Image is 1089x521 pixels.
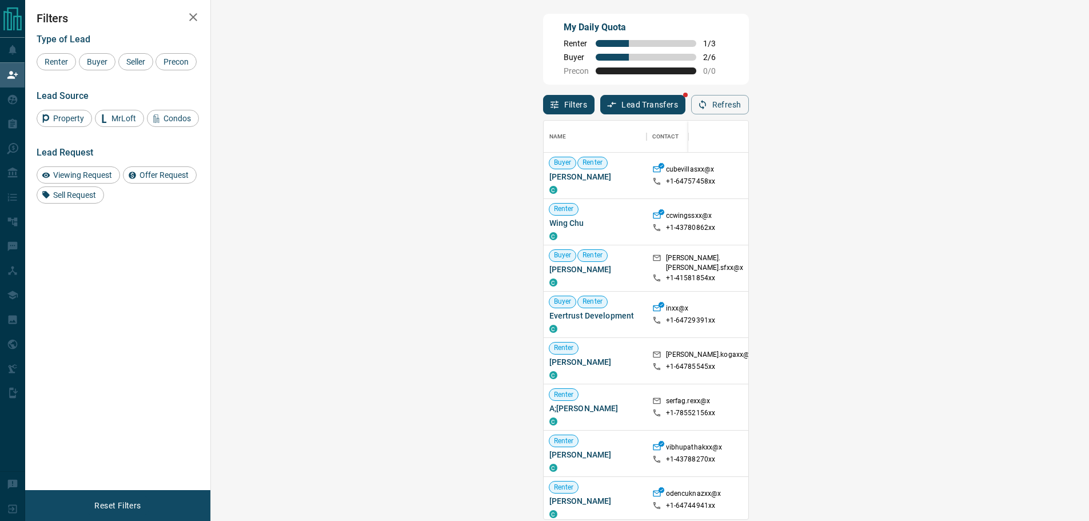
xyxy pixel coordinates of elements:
[549,250,576,260] span: Buyer
[703,53,728,62] span: 2 / 6
[549,449,641,460] span: [PERSON_NAME]
[549,264,641,275] span: [PERSON_NAME]
[37,53,76,70] div: Renter
[95,110,144,127] div: MrLoft
[564,39,589,48] span: Renter
[666,350,753,362] p: [PERSON_NAME].kogaxx@x
[118,53,153,70] div: Seller
[549,403,641,414] span: A;[PERSON_NAME]
[549,121,567,153] div: Name
[666,304,689,316] p: inxx@x
[578,297,607,307] span: Renter
[703,66,728,75] span: 0 / 0
[549,158,576,168] span: Buyer
[544,121,647,153] div: Name
[549,325,557,333] div: condos.ca
[666,165,715,177] p: cubevillasxx@x
[549,356,641,368] span: [PERSON_NAME]
[549,417,557,425] div: condos.ca
[564,53,589,62] span: Buyer
[666,455,716,464] p: +1- 43788270xx
[543,95,595,114] button: Filters
[549,483,579,492] span: Renter
[87,496,148,515] button: Reset Filters
[549,186,557,194] div: condos.ca
[159,57,193,66] span: Precon
[37,147,93,158] span: Lead Request
[37,90,89,101] span: Lead Source
[578,250,607,260] span: Renter
[564,66,589,75] span: Precon
[147,110,199,127] div: Condos
[37,34,90,45] span: Type of Lead
[600,95,685,114] button: Lead Transfers
[652,121,679,153] div: Contact
[49,170,116,180] span: Viewing Request
[549,464,557,472] div: condos.ca
[549,371,557,379] div: condos.ca
[666,362,716,372] p: +1- 64785545xx
[37,166,120,184] div: Viewing Request
[578,158,607,168] span: Renter
[564,21,728,34] p: My Daily Quota
[549,495,641,507] span: [PERSON_NAME]
[666,177,716,186] p: +1- 64757458xx
[549,343,579,353] span: Renter
[549,232,557,240] div: condos.ca
[549,204,579,214] span: Renter
[135,170,193,180] span: Offer Request
[49,114,88,123] span: Property
[37,110,92,127] div: Property
[159,114,195,123] span: Condos
[549,436,579,446] span: Renter
[122,57,149,66] span: Seller
[666,443,723,455] p: vibhupathakxx@x
[41,57,72,66] span: Renter
[549,279,557,287] div: condos.ca
[49,190,100,200] span: Sell Request
[666,408,716,418] p: +1- 78552156xx
[37,186,104,204] div: Sell Request
[703,39,728,48] span: 1 / 3
[549,171,641,182] span: [PERSON_NAME]
[666,396,711,408] p: serfag.rexx@x
[549,310,641,321] span: Evertrust Development
[107,114,140,123] span: MrLoft
[83,57,111,66] span: Buyer
[549,297,576,307] span: Buyer
[691,95,749,114] button: Refresh
[666,253,744,273] p: [PERSON_NAME].[PERSON_NAME].sfxx@x
[549,390,579,400] span: Renter
[666,316,716,325] p: +1- 64729391xx
[37,11,199,25] h2: Filters
[155,53,197,70] div: Precon
[79,53,115,70] div: Buyer
[549,510,557,518] div: condos.ca
[666,273,716,283] p: +1- 41581854xx
[549,217,641,229] span: Wing Chu
[666,211,712,223] p: ccwingssxx@x
[123,166,197,184] div: Offer Request
[666,223,716,233] p: +1- 43780862xx
[666,501,716,511] p: +1- 64744941xx
[666,489,721,501] p: odencuknazxx@x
